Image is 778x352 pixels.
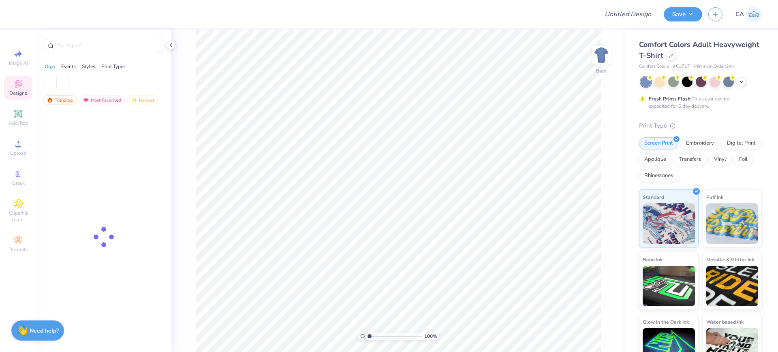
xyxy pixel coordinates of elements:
input: Untitled Design [598,6,658,22]
div: Transfers [674,154,706,166]
div: Rhinestones [639,170,678,182]
div: Print Types [101,63,126,70]
div: Vinyl [709,154,731,166]
img: most_fav.gif [83,97,89,103]
span: Water based Ink [706,318,744,326]
span: CA [735,10,744,19]
div: Back [596,67,607,75]
span: Comfort Colors [639,63,669,70]
span: Minimum Order: 24 + [694,63,735,70]
div: Applique [639,154,671,166]
img: trending.gif [47,97,53,103]
span: Glow in the Dark Ink [643,318,689,326]
span: Standard [643,193,664,201]
span: Image AI [9,60,28,66]
span: Puff Ink [706,193,723,201]
span: Greek [12,180,25,186]
img: Metallic & Glitter Ink [706,266,759,306]
div: Print Type [639,121,762,130]
span: Metallic & Glitter Ink [706,255,754,264]
span: Clipart & logos [4,210,32,223]
img: Standard [643,203,695,244]
a: CA [735,6,762,22]
div: This color can be expedited for 5 day delivery. [649,95,748,110]
div: Events [61,63,76,70]
span: # C1717 [673,63,690,70]
button: Save [664,7,702,21]
img: Neon Ink [643,266,695,306]
strong: Need help? [30,327,59,335]
img: Puff Ink [706,203,759,244]
div: Orgs [45,63,55,70]
img: Chollene Anne Aranda [746,6,762,22]
strong: Fresh Prints Flash: [649,96,692,102]
div: Embroidery [681,137,719,149]
input: Try "Alpha" [56,41,160,49]
span: Neon Ink [643,255,663,264]
div: Styles [82,63,95,70]
span: 100 % [424,333,437,340]
div: Most Favorited [79,95,125,105]
div: Digital Print [722,137,761,149]
div: Screen Print [639,137,678,149]
img: Newest.gif [131,97,137,103]
div: Foil [734,154,753,166]
span: Comfort Colors Adult Heavyweight T-Shirt [639,40,759,60]
span: Decorate [9,246,28,253]
div: Trending [43,95,77,105]
span: Add Text [9,120,28,126]
img: Back [593,47,609,63]
div: Newest [127,95,158,105]
span: Upload [10,150,26,156]
span: Designs [9,90,27,96]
